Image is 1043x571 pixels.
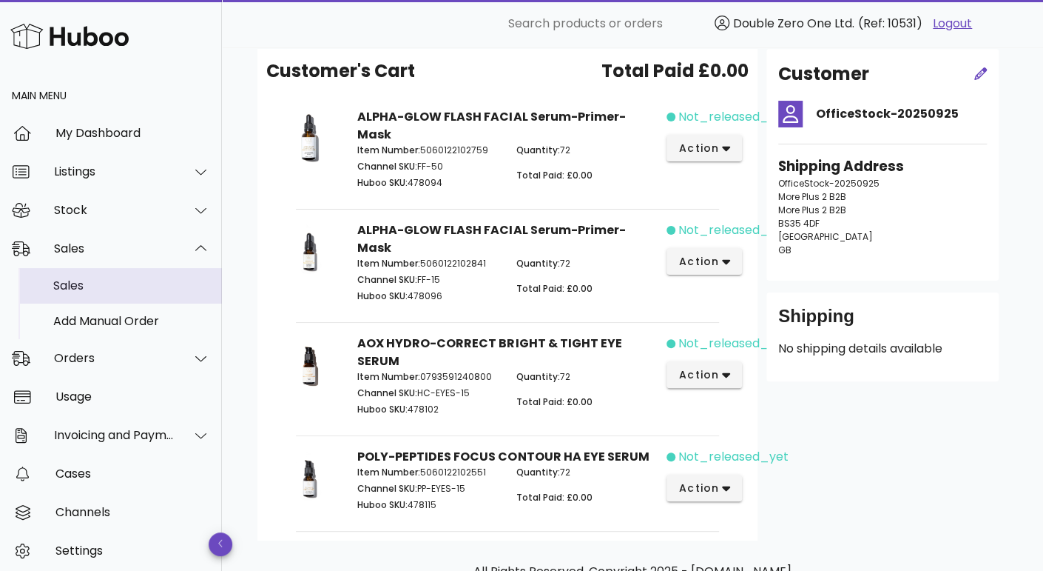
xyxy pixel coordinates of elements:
[357,160,499,173] p: FF-50
[357,466,420,478] span: Item Number:
[778,177,880,190] span: OfficeStock-20250925
[53,314,210,328] div: Add Manual Order
[357,448,649,465] strong: POLY-PEPTIDES FOCUS CONTOUR HA EYE SERUM
[678,254,720,270] span: action
[357,176,499,190] p: 478094
[357,482,499,495] p: PP-EYES-15
[357,482,417,495] span: Channel SKU:
[278,448,340,510] img: Product Image
[357,144,499,157] p: 5060122102759
[357,257,499,270] p: 5060122102841
[778,304,987,340] div: Shipping
[666,248,743,275] button: action
[357,290,408,302] span: Huboo SKU:
[666,475,743,501] button: action
[357,160,417,173] span: Channel SKU:
[54,164,175,178] div: Listings
[357,387,417,399] span: Channel SKU:
[357,466,499,479] p: 5060122102551
[666,135,743,161] button: action
[55,126,210,140] div: My Dashboard
[357,403,499,416] p: 478102
[357,290,499,303] p: 478096
[357,403,408,415] span: Huboo SKU:
[516,144,658,157] p: 72
[357,257,420,270] span: Item Number:
[357,498,499,512] p: 478115
[778,190,846,203] span: More Plus 2 B2B
[778,61,869,87] h2: Customer
[357,498,408,511] span: Huboo SKU:
[516,144,560,156] span: Quantity:
[54,203,175,217] div: Stock
[678,448,789,466] span: not_released_yet
[678,367,720,383] span: action
[357,335,621,370] strong: AOX HYDRO-CORRECT BRIGHT & TIGHT EYE SERUM
[357,273,417,286] span: Channel SKU:
[516,370,658,384] p: 72
[778,230,873,243] span: [GEOGRAPHIC_DATA]
[516,466,560,478] span: Quantity:
[55,544,210,558] div: Settings
[54,351,175,365] div: Orders
[10,20,129,52] img: Huboo Logo
[278,108,340,170] img: Product Image
[516,491,593,504] span: Total Paid: £0.00
[357,144,420,156] span: Item Number:
[55,390,210,404] div: Usage
[55,505,210,519] div: Channels
[778,204,846,216] span: More Plus 2 B2B
[601,58,749,84] span: Total Paid £0.00
[516,169,593,181] span: Total Paid: £0.00
[516,466,658,479] p: 72
[678,335,789,353] span: not_released_yet
[357,370,499,384] p: 0793591240800
[357,108,625,143] strong: ALPHA-GLOW FLASH FACIAL Serum-Primer-Mask
[516,395,593,408] span: Total Paid: £0.00
[733,15,854,32] span: Double Zero One Ltd.
[357,273,499,287] p: FF-15
[678,481,720,496] span: action
[357,176,408,189] span: Huboo SKU:
[778,244,791,256] span: GB
[54,241,175,256] div: Sales
[816,105,987,123] h4: OfficeStock-20250925
[678,141,720,156] span: action
[778,340,987,358] p: No shipping details available
[516,257,560,270] span: Quantity:
[778,217,820,230] span: BS35 4DF
[516,282,593,295] span: Total Paid: £0.00
[678,221,789,239] span: not_released_yet
[516,370,560,383] span: Quantity:
[278,221,340,283] img: Product Image
[357,370,420,383] span: Item Number:
[55,467,210,481] div: Cases
[357,387,499,400] p: HC-EYES-15
[678,108,789,126] span: not_released_yet
[278,335,340,396] img: Product Image
[933,15,972,33] a: Logout
[516,257,658,270] p: 72
[266,58,415,84] span: Customer's Cart
[778,156,987,177] h3: Shipping Address
[858,15,922,32] span: (Ref: 10531)
[54,428,175,442] div: Invoicing and Payments
[357,221,625,256] strong: ALPHA-GLOW FLASH FACIAL Serum-Primer-Mask
[666,361,743,388] button: action
[53,278,210,293] div: Sales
